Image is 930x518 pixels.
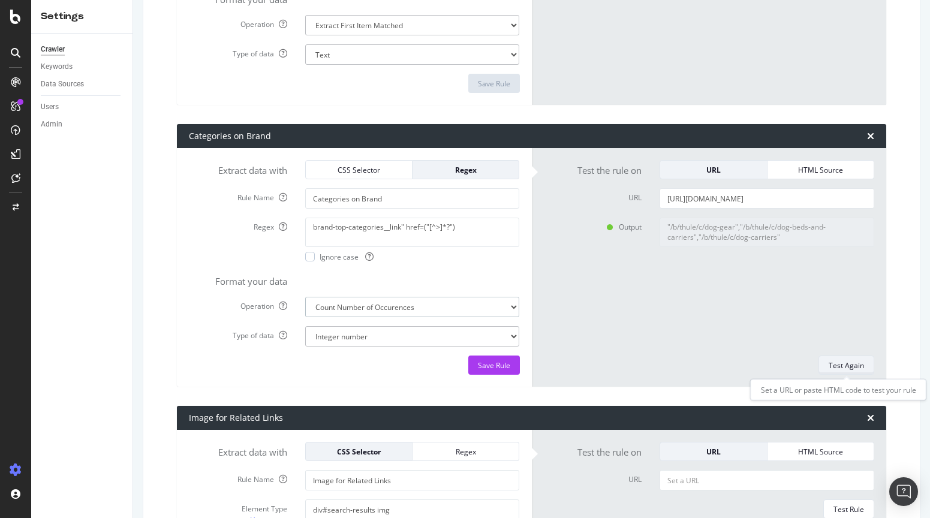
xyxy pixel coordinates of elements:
label: URL [535,470,651,484]
div: HTML Source [777,165,864,175]
label: URL [535,188,651,203]
button: Regex [413,160,519,179]
label: Operation [180,297,296,311]
div: HTML Source [777,447,864,457]
textarea: brand-top-categories__link" href=("[^>]*?") [305,218,520,246]
div: Users [41,101,59,113]
button: Regex [413,442,519,461]
div: Crawler [41,43,65,56]
label: Type of data [180,44,296,59]
button: HTML Source [768,160,874,179]
div: Keywords [41,61,73,73]
div: Element Type [189,504,287,514]
div: Set a URL or paste HTML code to test your rule [751,380,926,400]
div: URL [670,447,757,457]
label: Extract data with [180,160,296,177]
a: Keywords [41,61,124,73]
div: Categories on Brand [189,130,271,142]
div: Settings [41,10,123,23]
input: Provide a name [305,188,520,209]
input: Set a URL [660,188,874,209]
input: Set a URL [660,470,874,490]
button: CSS Selector [305,442,413,461]
textarea: "/b/thule/c/dog-gear","/b/thule/c/dog-beds-and-carriers","/b/thule/c/dog-carriers" [660,218,874,246]
label: Output [535,218,651,232]
div: URL [670,165,757,175]
a: Admin [41,118,124,131]
span: Ignore case [320,252,374,262]
label: Operation [180,15,296,29]
label: Format your data [180,271,296,288]
div: Admin [41,118,62,131]
div: Image for Related Links [189,412,283,424]
input: Provide a name [305,470,520,490]
label: Rule Name [180,188,296,203]
button: Test Again [818,356,874,375]
button: Save Rule [468,74,520,93]
button: URL [660,160,767,179]
div: Save Rule [478,79,510,89]
label: Type of data [180,326,296,341]
a: Users [41,101,124,113]
div: Save Rule [478,360,510,371]
div: Test Again [829,360,864,371]
label: Rule Name [180,470,296,484]
button: URL [660,442,767,461]
div: times [867,413,874,423]
button: Save Rule [468,356,520,375]
label: Regex [180,218,296,232]
div: Data Sources [41,78,84,91]
label: Extract data with [180,442,296,459]
button: HTML Source [768,442,874,461]
div: times [867,131,874,141]
a: Crawler [41,43,124,56]
div: CSS Selector [315,447,402,457]
a: Data Sources [41,78,124,91]
div: CSS Selector [315,165,402,175]
div: Regex [422,165,509,175]
div: Regex [422,447,509,457]
button: CSS Selector [305,160,413,179]
label: Test the rule on [535,160,651,177]
label: Test the rule on [535,442,651,459]
div: Open Intercom Messenger [889,477,918,506]
div: Test Rule [833,504,864,514]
